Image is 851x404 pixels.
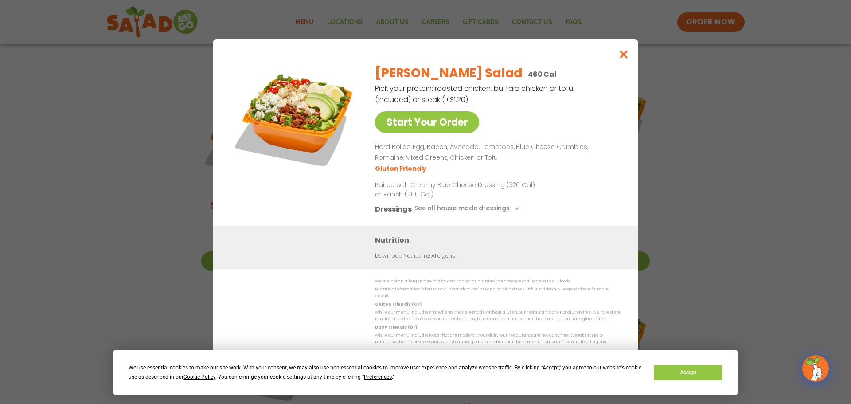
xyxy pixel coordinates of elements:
span: Preferences [364,374,392,380]
button: Close modal [609,39,638,69]
p: Hard Boiled Egg, Bacon, Avocado, Tomatoes, Blue Cheese Crumbles, Romaine, Mixed Greens, Chicken o... [375,142,617,163]
div: We use essential cookies to make our site work. With your consent, we may also use non-essential ... [129,363,643,382]
a: Start Your Order [375,111,479,133]
strong: Gluten Friendly (GF) [375,301,421,306]
img: wpChatIcon [803,356,828,381]
span: Cookie Policy [183,374,215,380]
p: Pick your protein: roasted chicken, buffalo chicken or tofu (included) or steak (+$1.20) [375,83,574,105]
a: Download Nutrition & Allergens [375,251,455,260]
li: Gluten Friendly [375,164,428,173]
h2: [PERSON_NAME] Salad [375,64,523,82]
button: Accept [654,365,722,380]
strong: Dairy Friendly (DF) [375,324,417,329]
p: We are not an allergen free facility and cannot guarantee the absence of allergens in our foods. [375,278,621,285]
img: Featured product photo for Cobb Salad [233,57,357,181]
button: See all house made dressings [414,203,522,214]
p: Paired with Creamy Blue Cheese Dressing (320 Cal) or Ranch (200 Cal) [375,180,539,199]
div: Cookie Consent Prompt [113,350,738,395]
p: While our menu includes ingredients that are made without gluten, our restaurants are not gluten ... [375,309,621,323]
p: 460 Cal [528,69,557,80]
p: While our menu includes foods that are made without dairy, our restaurants are not dairy free. We... [375,332,621,346]
p: Nutrition information is based on our standard recipes and portion sizes. Click Nutrition & Aller... [375,286,621,300]
h3: Dressings [375,203,412,214]
h3: Nutrition [375,234,625,245]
